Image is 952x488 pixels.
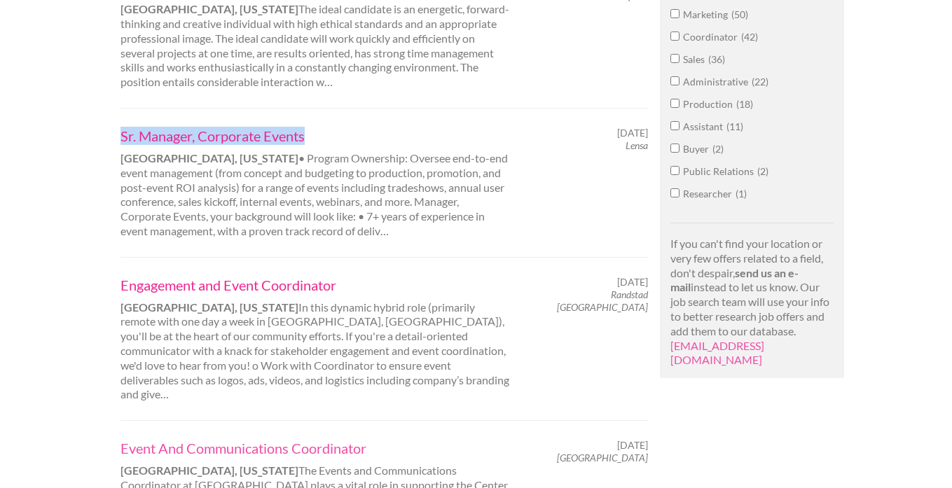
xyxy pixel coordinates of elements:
[670,166,679,175] input: Public Relations2
[557,288,648,313] em: Randstad [GEOGRAPHIC_DATA]
[683,188,736,200] span: Researcher
[736,188,747,200] span: 1
[731,8,748,20] span: 50
[670,54,679,63] input: Sales36
[109,127,523,239] div: • Program Ownership: Oversee end-to-end event management (from concept and budgeting to productio...
[120,300,298,314] strong: [GEOGRAPHIC_DATA], [US_STATE]
[683,53,708,65] span: Sales
[736,98,753,110] span: 18
[712,143,724,155] span: 2
[683,31,741,43] span: Coordinator
[670,121,679,130] input: Assistant11
[683,165,757,177] span: Public Relations
[670,266,799,294] strong: send us an e-mail
[120,276,510,294] a: Engagement and Event Coordinator
[683,143,712,155] span: Buyer
[120,439,510,457] a: Event And Communications Coordinator
[670,188,679,197] input: Researcher1
[741,31,758,43] span: 42
[670,9,679,18] input: Marketing50
[626,139,648,151] em: Lensa
[752,76,768,88] span: 22
[708,53,725,65] span: 36
[726,120,743,132] span: 11
[617,276,648,288] span: [DATE]
[670,32,679,41] input: Coordinator42
[683,98,736,110] span: Production
[683,120,726,132] span: Assistant
[683,8,731,20] span: Marketing
[670,237,834,368] p: If you can't find your location or very few offers related to a field, don't despair, instead to ...
[109,276,523,403] div: In this dynamic hybrid role (primarily remote with one day a week in [GEOGRAPHIC_DATA], [GEOGRAPH...
[617,439,648,452] span: [DATE]
[670,76,679,85] input: Administrative22
[670,144,679,153] input: Buyer2
[670,339,764,367] a: [EMAIL_ADDRESS][DOMAIN_NAME]
[557,452,648,463] em: [GEOGRAPHIC_DATA]
[120,151,298,165] strong: [GEOGRAPHIC_DATA], [US_STATE]
[683,76,752,88] span: Administrative
[120,463,298,477] strong: [GEOGRAPHIC_DATA], [US_STATE]
[617,127,648,139] span: [DATE]
[120,127,510,145] a: Sr. Manager, Corporate Events
[757,165,768,177] span: 2
[670,99,679,108] input: Production18
[120,2,298,15] strong: [GEOGRAPHIC_DATA], [US_STATE]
